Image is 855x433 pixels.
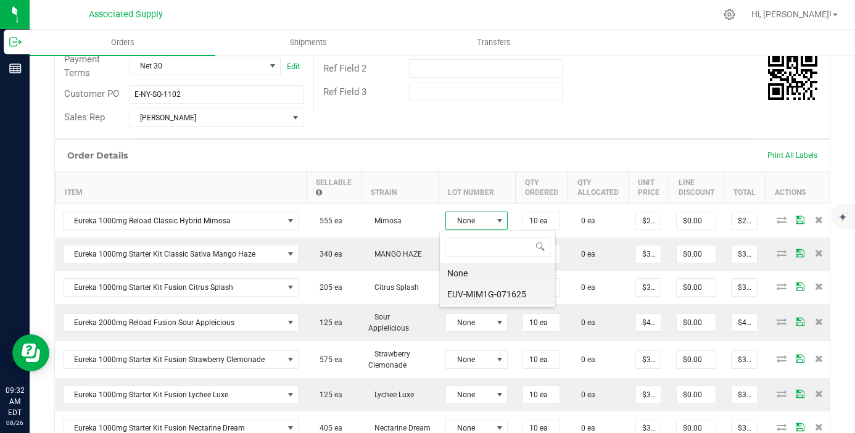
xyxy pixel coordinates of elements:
[63,212,299,230] span: NO DATA FOUND
[575,355,595,364] span: 0 ea
[809,390,828,397] span: Delete Order Detail
[64,351,283,368] span: Eureka 1000mg Starter Kit Fusion Strawberry Clemonade
[636,351,661,368] input: 0
[446,386,492,403] span: None
[313,283,342,292] span: 205 ea
[438,171,515,204] th: Lot Number
[64,314,283,331] span: Eureka 2000mg Reload Fusion Sour Appleicious
[94,37,151,48] span: Orders
[130,57,265,75] span: Net 30
[89,9,163,20] span: Associated Supply
[809,318,828,325] span: Delete Order Detail
[30,30,215,56] a: Orders
[368,283,419,292] span: Citrus Splash
[575,283,595,292] span: 0 ea
[732,386,757,403] input: 0
[636,279,661,296] input: 0
[636,212,661,229] input: 0
[677,212,716,229] input: 0
[67,151,128,160] h1: Order Details
[677,386,716,403] input: 0
[523,386,560,403] input: 0
[368,390,414,399] span: Lychee Luxe
[809,216,828,223] span: Delete Order Detail
[63,386,299,404] span: NO DATA FOUND
[63,350,299,369] span: NO DATA FOUND
[575,216,595,225] span: 0 ea
[791,318,809,325] span: Save Order Detail
[791,423,809,431] span: Save Order Detail
[323,86,366,97] span: Ref Field 3
[9,36,22,48] inline-svg: Outbound
[732,279,757,296] input: 0
[575,318,595,327] span: 0 ea
[64,212,283,229] span: Eureka 1000mg Reload Classic Hybrid Mimosa
[460,37,527,48] span: Transfers
[63,245,299,263] span: NO DATA FOUND
[768,51,817,100] img: Scan me!
[64,112,105,123] span: Sales Rep
[523,212,560,229] input: 0
[368,350,410,369] span: Strawberry Clemonade
[767,151,817,160] span: Print All Labels
[64,386,283,403] span: Eureka 1000mg Starter Kit Fusion Lychee Luxe
[669,171,724,204] th: Line Discount
[523,314,560,331] input: 0
[287,62,300,71] a: Edit
[6,385,24,418] p: 09:32 AM EDT
[9,62,22,75] inline-svg: Reports
[368,216,402,225] span: Mimosa
[677,314,716,331] input: 0
[575,390,595,399] span: 0 ea
[401,30,587,56] a: Transfers
[64,279,283,296] span: Eureka 1000mg Starter Kit Fusion Citrus Splash
[751,9,832,19] span: Hi, [PERSON_NAME]!
[791,282,809,290] span: Save Order Detail
[628,171,669,204] th: Unit Price
[64,88,119,99] span: Customer PO
[791,390,809,397] span: Save Order Detail
[677,351,716,368] input: 0
[64,245,283,263] span: Eureka 1000mg Starter Kit Classic Sativa Mango Haze
[313,250,342,258] span: 340 ea
[361,171,438,204] th: Strain
[313,318,342,327] span: 125 ea
[732,245,757,263] input: 0
[768,51,817,100] qrcode: 00000169
[323,63,366,74] span: Ref Field 2
[732,212,757,229] input: 0
[446,351,492,368] span: None
[636,245,661,263] input: 0
[575,250,595,258] span: 0 ea
[809,423,828,431] span: Delete Order Detail
[306,171,361,204] th: Sellable
[446,314,492,331] span: None
[313,355,342,364] span: 575 ea
[130,109,288,126] span: [PERSON_NAME]
[765,171,839,204] th: Actions
[368,424,431,432] span: Nectarine Dream
[313,216,342,225] span: 555 ea
[791,355,809,362] span: Save Order Detail
[6,418,24,427] p: 08/26
[677,245,716,263] input: 0
[63,313,299,332] span: NO DATA FOUND
[677,279,716,296] input: 0
[732,314,757,331] input: 0
[515,171,568,204] th: Qty Ordered
[791,216,809,223] span: Save Order Detail
[215,30,401,56] a: Shipments
[523,351,560,368] input: 0
[575,424,595,432] span: 0 ea
[791,249,809,257] span: Save Order Detail
[368,313,409,332] span: Sour Applelicious
[56,171,307,204] th: Item
[732,351,757,368] input: 0
[636,314,661,331] input: 0
[368,250,422,258] span: MANGO HAZE
[809,282,828,290] span: Delete Order Detail
[273,37,344,48] span: Shipments
[636,386,661,403] input: 0
[809,355,828,362] span: Delete Order Detail
[440,263,555,284] li: None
